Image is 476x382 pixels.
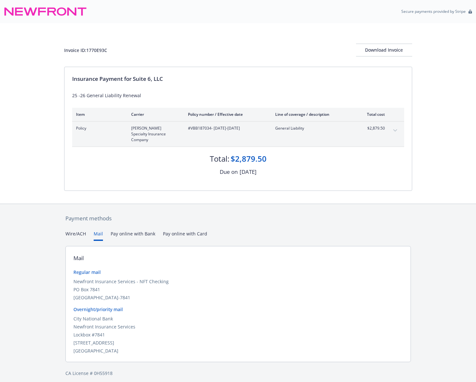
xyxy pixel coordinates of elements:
div: [GEOGRAPHIC_DATA] [73,347,403,354]
div: [STREET_ADDRESS] [73,339,403,346]
span: #VBB187034 - [DATE]-[DATE] [188,125,265,131]
div: Policy[PERSON_NAME] Specialty Insurance Company#VBB187034- [DATE]-[DATE]General Liability$2,879.5... [72,122,404,147]
div: Carrier [131,112,178,117]
button: Download Invoice [356,44,412,56]
div: Payment methods [65,214,411,223]
div: Regular mail [73,269,403,276]
div: PO Box 7841 [73,286,403,293]
span: Policy [76,125,121,131]
div: 25 -26 General Liability Renewal [72,92,404,99]
div: City National Bank [73,315,403,322]
div: Item [76,112,121,117]
button: Pay online with Card [163,230,207,241]
div: Overnight/priority mail [73,306,403,313]
div: Mail [73,254,84,262]
div: $2,879.50 [231,153,267,164]
div: Lockbox #7841 [73,331,403,338]
div: Policy number / Effective date [188,112,265,117]
button: expand content [390,125,400,136]
div: Newfront Insurance Services [73,323,403,330]
div: Due on [220,168,238,176]
button: Pay online with Bank [111,230,155,241]
div: Total cost [361,112,385,117]
div: Invoice ID: 1770E93C [64,47,107,54]
span: General Liability [275,125,351,131]
div: [GEOGRAPHIC_DATA]-7841 [73,294,403,301]
div: CA License # 0H55918 [65,370,411,377]
span: $2,879.50 [361,125,385,131]
div: Total: [210,153,229,164]
p: Secure payments provided by Stripe [401,9,466,14]
div: Newfront Insurance Services - NFT Checking [73,278,403,285]
div: Line of coverage / description [275,112,351,117]
button: Mail [94,230,103,241]
span: [PERSON_NAME] Specialty Insurance Company [131,125,178,143]
div: [DATE] [240,168,257,176]
button: Wire/ACH [65,230,86,241]
div: Insurance Payment for Suite 6, LLC [72,75,404,83]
